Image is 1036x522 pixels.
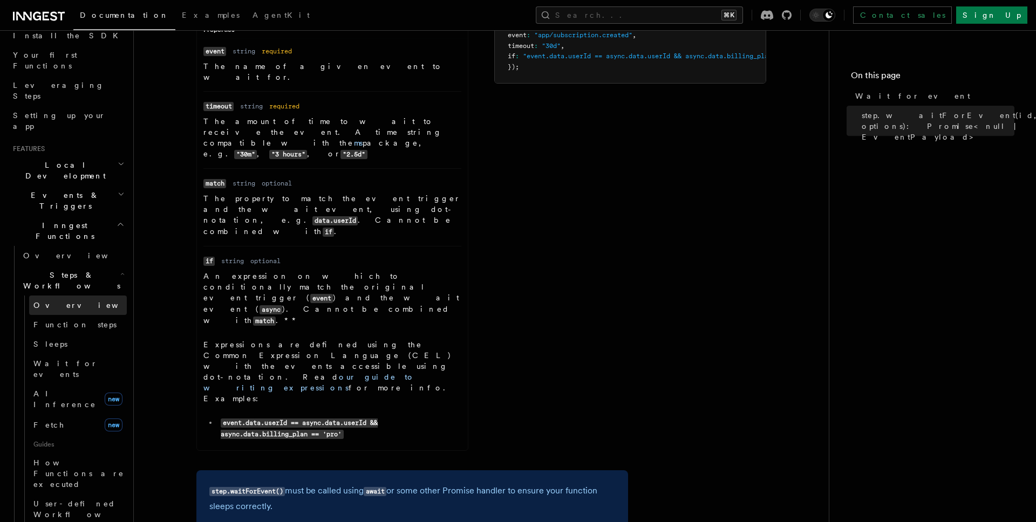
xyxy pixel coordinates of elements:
span: Fetch [33,421,65,429]
span: Guides [29,436,127,453]
p: The name of a given event to wait for. [203,61,461,83]
span: AI Inference [33,389,96,409]
span: Overview [33,301,145,310]
p: must be called using or some other Promise handler to ensure your function sleeps correctly. [209,483,615,514]
span: event [508,31,527,39]
a: Examples [175,3,246,29]
code: event.data.userId == async.data.userId && async.data.billing_plan == 'pro' [221,418,378,439]
span: Documentation [80,11,169,19]
span: if [508,52,515,60]
a: Documentation [73,3,175,30]
code: match [203,179,226,188]
a: Sign Up [956,6,1027,24]
span: Wait for events [33,359,98,379]
code: if [203,257,215,266]
span: Leveraging Steps [13,81,104,100]
span: Steps & Workflows [19,270,120,291]
code: event [310,294,333,303]
p: The property to match the event trigger and the wait event, using dot-notation, e.g. . Cannot be ... [203,193,461,237]
button: Steps & Workflows [19,265,127,296]
span: Install the SDK [13,31,125,40]
button: Inngest Functions [9,216,127,246]
code: data.userId [312,216,358,225]
span: How Functions are executed [33,458,124,489]
a: How Functions are executed [29,453,127,494]
a: Sleeps [29,334,127,354]
code: "3 hours" [269,150,307,159]
button: Local Development [9,155,127,186]
a: Overview [19,246,127,265]
code: "2.5d" [340,150,367,159]
span: Events & Triggers [9,190,118,211]
dd: required [262,47,292,56]
dd: optional [250,257,281,265]
code: "30m" [234,150,257,159]
span: new [105,393,122,406]
code: match [253,317,276,326]
a: Your first Functions [9,45,127,75]
a: AI Inferencenew [29,384,127,414]
dd: required [269,102,299,111]
code: await [364,487,386,496]
span: Function steps [33,320,117,329]
span: : [515,52,519,60]
span: Your first Functions [13,51,77,70]
a: Wait for event [851,86,1014,106]
a: ms [354,139,363,147]
a: Install the SDK [9,26,127,45]
span: , [561,42,564,50]
p: An expression on which to conditionally match the original event trigger ( ) and the wait event (... [203,271,461,326]
a: Overview [29,296,127,315]
a: AgentKit [246,3,316,29]
span: "30d" [542,42,561,50]
span: "event.data.userId == async.data.userId && async.data.billing_plan == 'pro'" [523,52,810,60]
span: "app/subscription.created" [534,31,632,39]
a: Setting up your app [9,106,127,136]
button: Toggle dark mode [809,9,835,22]
span: Setting up your app [13,111,106,130]
a: step.waitForEvent(id, options): Promise<null | EventPayload> [857,106,1014,147]
span: : [534,42,538,50]
code: event [203,47,226,56]
dd: string [233,47,255,56]
dd: string [233,179,255,188]
button: Search...⌘K [536,6,743,24]
span: Local Development [9,160,118,181]
span: , [632,31,636,39]
a: Leveraging Steps [9,75,127,106]
span: : [527,31,530,39]
a: Function steps [29,315,127,334]
span: }); [508,63,519,71]
dd: string [240,102,263,111]
span: User-defined Workflows [33,499,131,519]
code: timeout [203,102,234,111]
span: Inngest Functions [9,220,117,242]
span: timeout [508,42,534,50]
dd: optional [262,179,292,188]
a: Contact sales [853,6,952,24]
span: Examples [182,11,240,19]
code: async [260,305,282,314]
span: Wait for event [855,91,970,101]
kbd: ⌘K [721,10,737,20]
dd: string [221,257,244,265]
span: Overview [23,251,134,260]
button: Events & Triggers [9,186,127,216]
span: Features [9,145,45,153]
code: if [323,228,334,237]
code: step.waitForEvent() [209,487,285,496]
div: Properties [197,25,468,39]
p: The amount of time to wait to receive the event. A time string compatible with the package, e.g. ... [203,116,461,160]
a: Wait for events [29,354,127,384]
span: Sleeps [33,340,67,348]
span: AgentKit [253,11,310,19]
p: Expressions are defined using the Common Expression Language (CEL) with the events accessible usi... [203,339,461,404]
h4: On this page [851,69,1014,86]
span: new [105,418,122,431]
a: Fetchnew [29,414,127,436]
